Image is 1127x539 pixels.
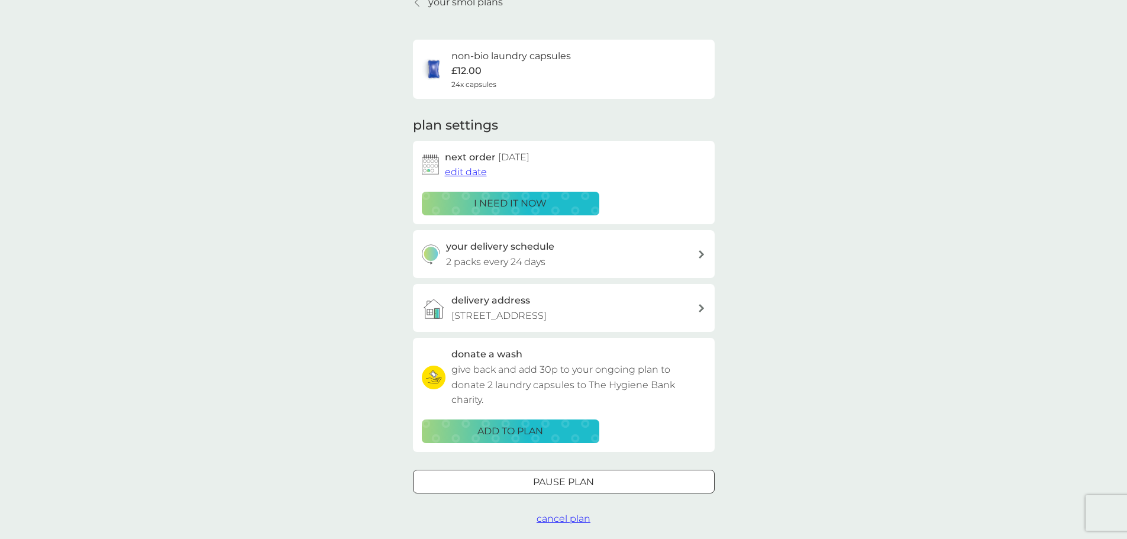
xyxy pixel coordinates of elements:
button: your delivery schedule2 packs every 24 days [413,230,715,278]
h2: next order [445,150,529,165]
h3: donate a wash [451,347,522,362]
button: ADD TO PLAN [422,419,599,443]
img: non-bio laundry capsules [422,57,445,81]
h2: plan settings [413,117,498,135]
span: 24x capsules [451,79,496,90]
button: Pause plan [413,470,715,493]
p: 2 packs every 24 days [446,254,545,270]
h3: delivery address [451,293,530,308]
p: ADD TO PLAN [477,424,543,439]
span: edit date [445,166,487,177]
p: Pause plan [533,475,594,490]
button: edit date [445,164,487,180]
h6: non-bio laundry capsules [451,49,571,64]
span: cancel plan [537,513,590,524]
p: give back and add 30p to your ongoing plan to donate 2 laundry capsules to The Hygiene Bank charity. [451,362,706,408]
a: delivery address[STREET_ADDRESS] [413,284,715,332]
button: i need it now [422,192,599,215]
button: cancel plan [537,511,590,527]
p: £12.00 [451,63,482,79]
p: i need it now [474,196,547,211]
p: [STREET_ADDRESS] [451,308,547,324]
h3: your delivery schedule [446,239,554,254]
span: [DATE] [498,151,529,163]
